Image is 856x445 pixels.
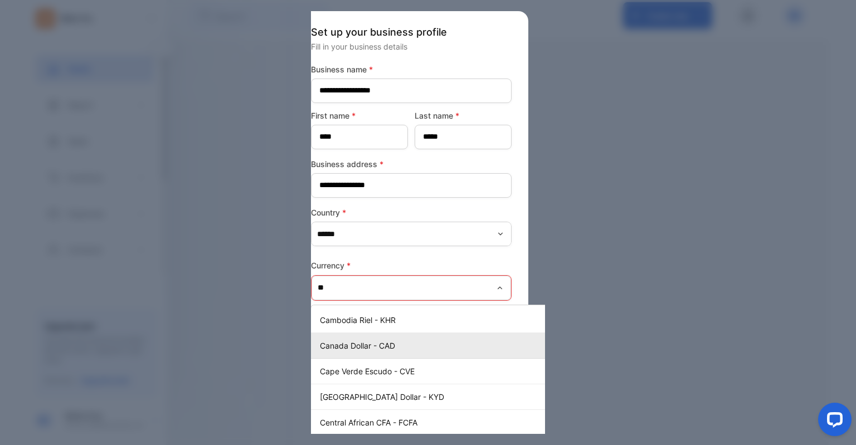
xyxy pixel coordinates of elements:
[320,417,554,428] p: Central African CFA - FCFA
[320,365,554,377] p: Cape Verde Escudo - CVE
[320,340,554,351] p: Canada Dollar - CAD
[311,41,512,52] p: Fill in your business details
[311,303,512,317] p: This field is required
[311,207,512,218] label: Country
[311,63,512,75] label: Business name
[311,158,512,170] label: Business address
[809,398,856,445] iframe: LiveChat chat widget
[415,110,512,121] label: Last name
[320,391,554,403] p: [GEOGRAPHIC_DATA] Dollar - KYD
[311,260,512,271] label: Currency
[311,25,512,40] p: Set up your business profile
[320,314,554,326] p: Cambodia Riel - KHR
[311,110,408,121] label: First name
